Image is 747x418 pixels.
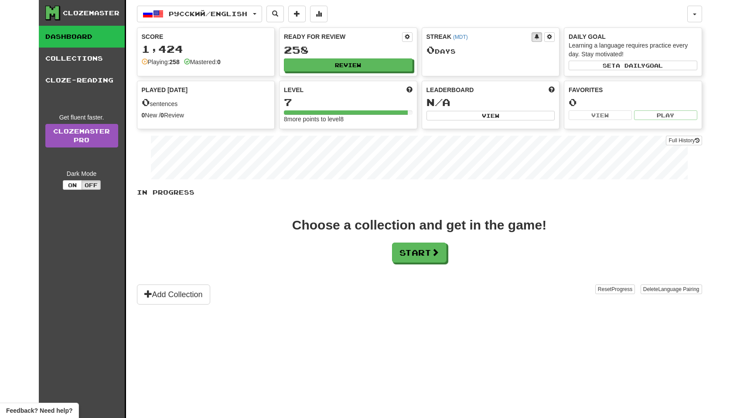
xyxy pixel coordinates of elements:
span: Score more points to level up [406,86,413,94]
div: Favorites [569,86,697,94]
button: More stats [310,6,327,22]
button: Русский/English [137,6,262,22]
button: View [569,110,632,120]
div: Score [142,32,270,41]
strong: 258 [169,58,179,65]
div: Ready for Review [284,32,402,41]
button: View [426,111,555,120]
button: Off [82,180,101,190]
a: (MDT) [453,34,468,40]
span: Level [284,86,304,94]
button: DeleteLanguage Pairing [641,284,702,294]
strong: 0 [142,112,145,119]
div: 0 [569,97,697,108]
span: a daily [616,62,645,69]
div: 8 more points to level 8 [284,115,413,123]
span: Русский / English [169,10,247,17]
div: Daily Goal [569,32,697,41]
button: Add Collection [137,284,210,305]
div: Dark Mode [45,169,118,178]
div: Clozemaster [63,9,119,17]
strong: 0 [217,58,221,65]
span: 0 [426,44,435,56]
button: Play [634,110,697,120]
span: Leaderboard [426,86,474,94]
button: ResetProgress [595,284,635,294]
button: Review [284,58,413,72]
button: Full History [666,136,702,145]
div: Streak [426,32,532,41]
span: Open feedback widget [6,406,72,415]
button: Add sentence to collection [288,6,306,22]
div: Playing: [142,58,180,66]
button: Start [392,243,447,263]
p: In Progress [137,188,702,197]
div: Choose a collection and get in the game! [292,219,546,232]
div: Day s [426,45,555,56]
div: New / Review [142,111,270,120]
a: Dashboard [39,26,125,48]
button: Seta dailygoal [569,61,697,70]
button: On [63,180,82,190]
div: Mastered: [184,58,221,66]
span: Progress [611,286,632,292]
a: Cloze-Reading [39,69,125,91]
div: Get fluent faster. [45,113,118,122]
span: 0 [142,96,150,108]
strong: 0 [160,112,164,119]
span: N/A [426,96,450,108]
a: Collections [39,48,125,69]
div: 1,424 [142,44,270,55]
span: Played [DATE] [142,86,188,94]
div: 258 [284,45,413,55]
button: Search sentences [266,6,284,22]
div: sentences [142,97,270,108]
div: Learning a language requires practice every day. Stay motivated! [569,41,697,58]
span: Language Pairing [658,286,699,292]
div: 7 [284,97,413,108]
span: This week in points, UTC [549,86,555,94]
a: ClozemasterPro [45,124,118,147]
